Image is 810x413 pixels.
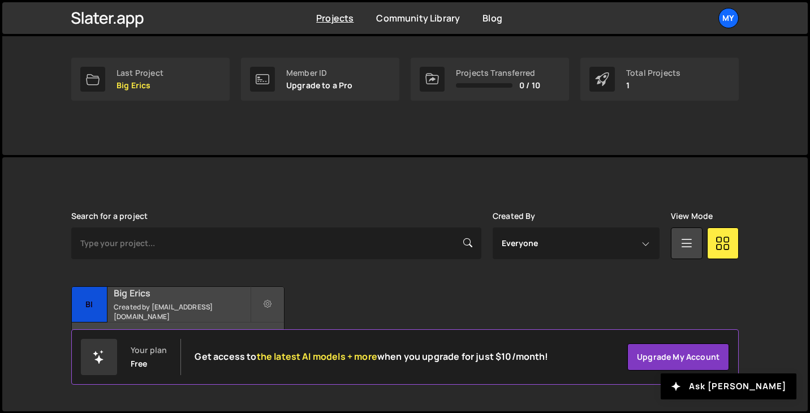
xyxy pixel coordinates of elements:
[286,81,353,90] p: Upgrade to a Pro
[257,350,377,363] span: the latest AI models + more
[718,8,739,28] a: My
[114,302,250,321] small: Created by [EMAIL_ADDRESS][DOMAIN_NAME]
[456,68,540,78] div: Projects Transferred
[482,12,502,24] a: Blog
[376,12,460,24] a: Community Library
[626,68,680,78] div: Total Projects
[117,81,163,90] p: Big Erics
[72,322,284,356] div: 6 pages, last updated by about [DATE]
[131,346,167,355] div: Your plan
[117,68,163,78] div: Last Project
[71,227,481,259] input: Type your project...
[627,343,729,371] a: Upgrade my account
[493,212,536,221] label: Created By
[114,287,250,299] h2: Big Erics
[661,373,796,399] button: Ask [PERSON_NAME]
[71,212,148,221] label: Search for a project
[71,58,230,101] a: Last Project Big Erics
[626,81,680,90] p: 1
[316,12,354,24] a: Projects
[671,212,713,221] label: View Mode
[286,68,353,78] div: Member ID
[519,81,540,90] span: 0 / 10
[131,359,148,368] div: Free
[71,286,285,357] a: Bi Big Erics Created by [EMAIL_ADDRESS][DOMAIN_NAME] 6 pages, last updated by about [DATE]
[195,351,548,362] h2: Get access to when you upgrade for just $10/month!
[72,287,107,322] div: Bi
